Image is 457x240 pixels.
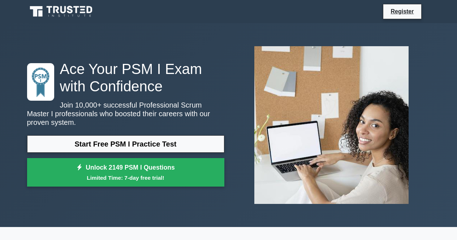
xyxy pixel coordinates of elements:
[386,7,418,16] a: Register
[27,135,224,153] a: Start Free PSM I Practice Test
[27,158,224,187] a: Unlock 2149 PSM I QuestionsLimited Time: 7-day free trial!
[27,60,224,95] h1: Ace Your PSM I Exam with Confidence
[27,101,224,127] p: Join 10,000+ successful Professional Scrum Master I professionals who boosted their careers with ...
[36,174,215,182] small: Limited Time: 7-day free trial!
